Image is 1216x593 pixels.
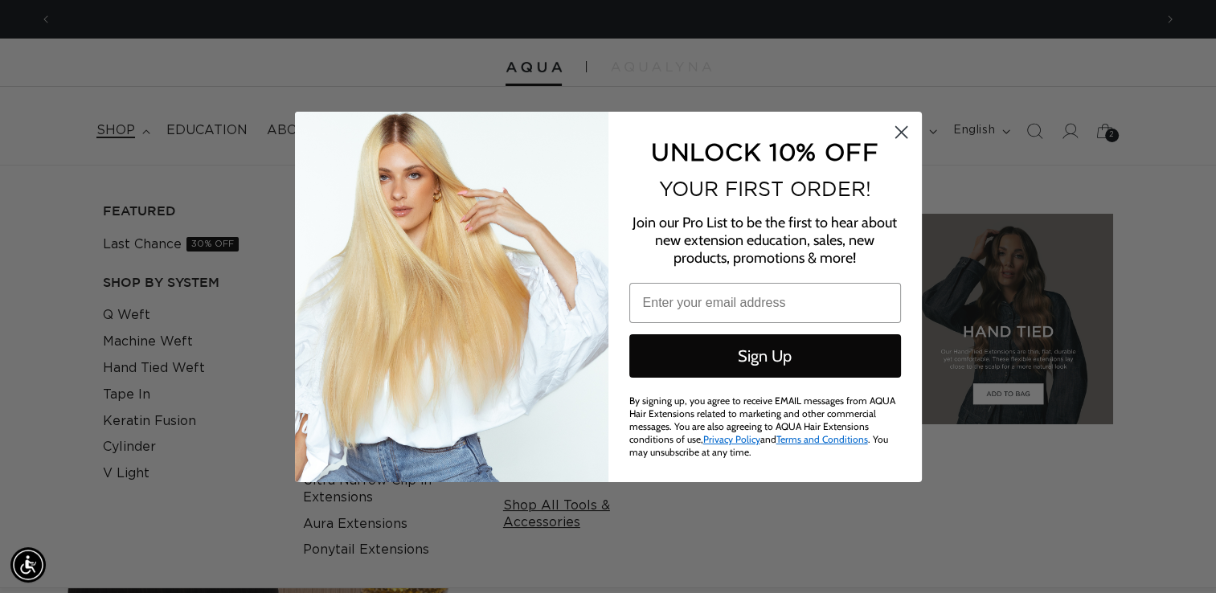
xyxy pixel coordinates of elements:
a: Terms and Conditions [776,433,868,445]
span: YOUR FIRST ORDER! [659,178,871,200]
span: UNLOCK 10% OFF [651,138,878,165]
div: Accessibility Menu [10,547,46,583]
input: Enter your email address [629,283,901,323]
img: daab8b0d-f573-4e8c-a4d0-05ad8d765127.png [295,112,608,482]
span: By signing up, you agree to receive EMAIL messages from AQUA Hair Extensions related to marketing... [629,395,895,458]
span: Join our Pro List to be the first to hear about new extension education, sales, new products, pro... [633,214,897,267]
button: Sign Up [629,334,901,378]
button: Close dialog [887,118,915,146]
a: Privacy Policy [703,433,760,445]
